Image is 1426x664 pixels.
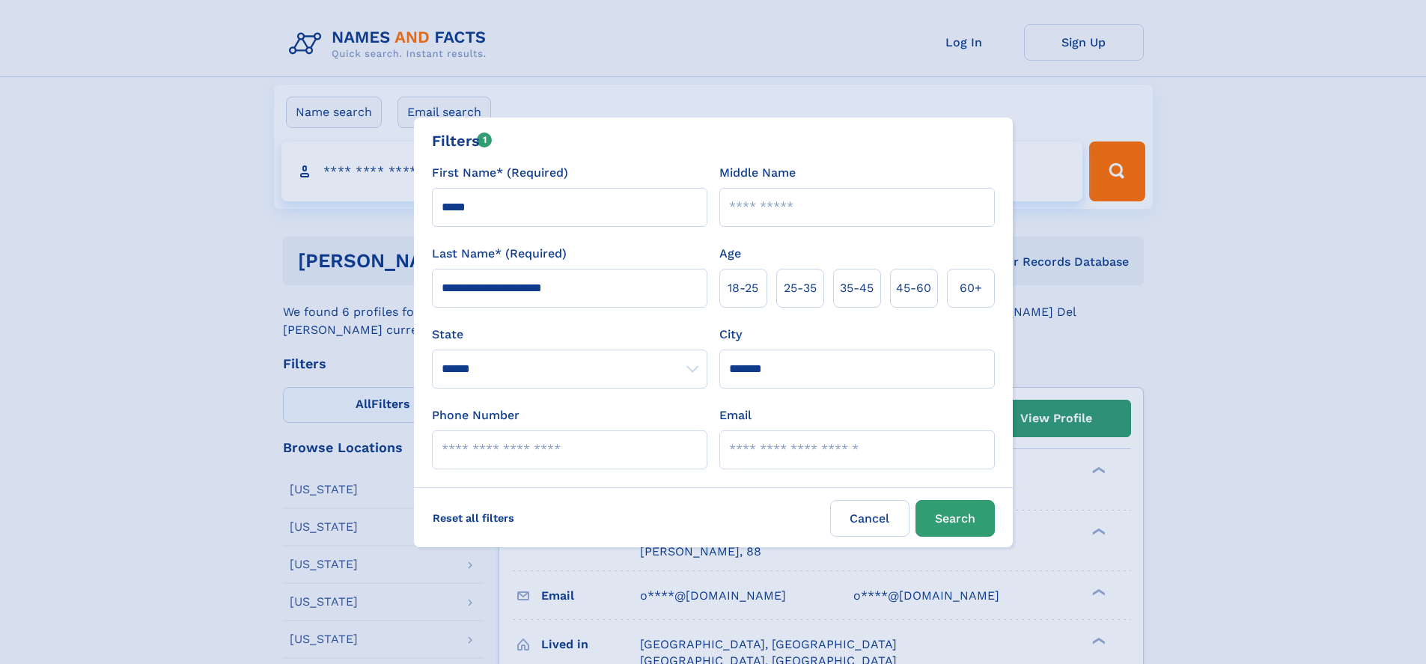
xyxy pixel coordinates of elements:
[830,500,909,537] label: Cancel
[719,326,742,344] label: City
[432,164,568,182] label: First Name* (Required)
[960,279,982,297] span: 60+
[896,279,931,297] span: 45‑60
[432,406,519,424] label: Phone Number
[432,326,707,344] label: State
[784,279,817,297] span: 25‑35
[840,279,874,297] span: 35‑45
[719,245,741,263] label: Age
[719,406,752,424] label: Email
[728,279,758,297] span: 18‑25
[719,164,796,182] label: Middle Name
[915,500,995,537] button: Search
[432,245,567,263] label: Last Name* (Required)
[432,130,493,152] div: Filters
[423,500,524,536] label: Reset all filters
